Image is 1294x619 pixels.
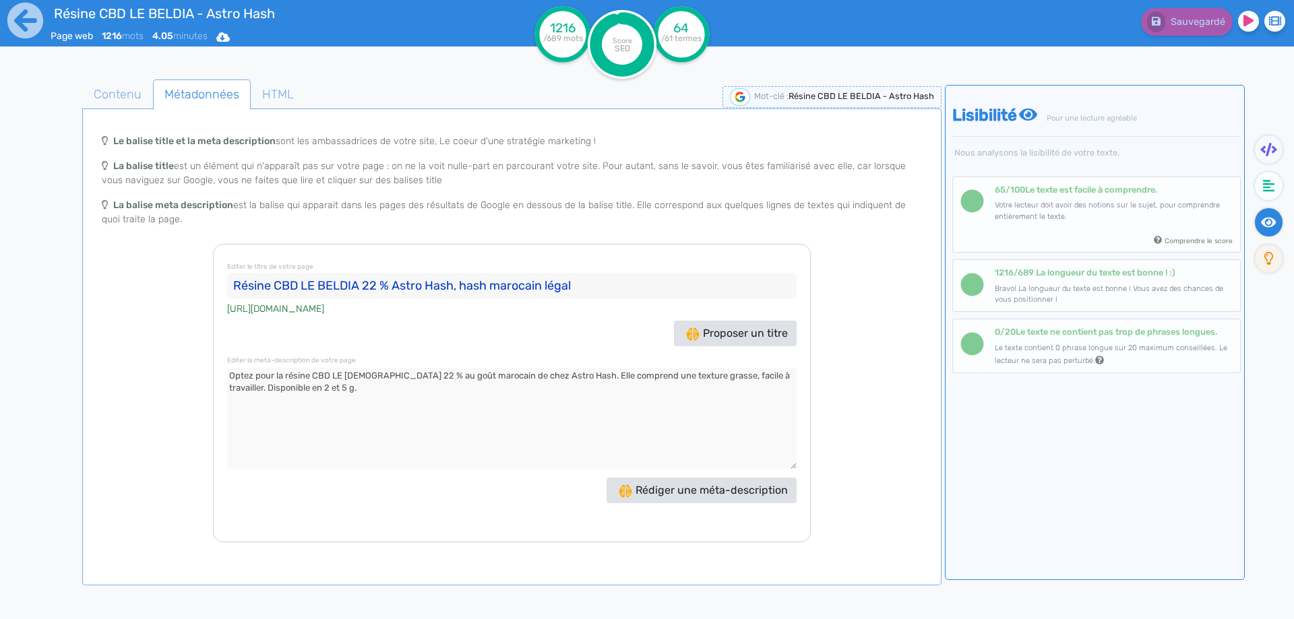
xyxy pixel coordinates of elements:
[995,327,1233,337] h6: Le texte ne contient pas trop de phrases longues.
[995,185,1233,195] h6: Le texte est facile à comprendre.
[952,106,1241,158] h4: Lisibilité
[995,284,1233,306] p: Bravo! La longueur du texte est bonne ! Vous avez des chances de vous positionner !
[1045,114,1137,123] span: Pour une lecture agréable
[102,198,922,226] p: est la balise qui apparait dans les pages des résultats de Google en dessous de la balise title. ...
[674,321,797,346] button: Proposer un titre
[113,160,174,172] b: La balise title
[730,88,750,106] img: google-serp-logo.png
[607,478,797,503] button: Rédiger une méta-description
[113,199,233,211] b: La balise meta description
[82,79,153,110] a: Contenu
[51,30,93,42] span: Page web
[995,267,1233,278] h6: /689 La longueur du texte est bonne ! :)
[153,79,251,110] a: Métadonnées
[102,30,122,42] b: 1216
[995,327,1000,337] b: 0
[83,76,152,112] span: Contenu
[615,43,630,53] tspan: SEO
[1165,236,1233,245] small: Comprendre le score
[227,273,797,300] input: Le titre de votre contenu
[995,327,1016,337] span: /20
[1171,16,1225,28] span: Sauvegardé
[251,79,305,110] a: HTML
[995,343,1233,368] p: Le texte contient 0 phrase longue sur 20 maximum conseillées. Le lecteur ne sera pas perturbé.
[995,185,1025,195] span: /100
[102,134,922,148] p: sont les ambassadrices de votre site, Le coeur d'une stratégie marketing !
[789,91,934,101] span: Résine CBD LE BELDIA - Astro Hash
[686,327,788,339] span: Proposer un titre
[227,263,313,271] small: Editer le titre de votre page
[51,3,439,24] input: title
[251,76,305,112] span: HTML
[619,484,788,496] span: Rédiger une méta-description
[543,34,583,43] tspan: /689 mots
[152,30,208,42] span: minutes
[113,135,276,147] b: Le balise title et la meta description
[102,30,144,42] span: mots
[152,30,173,42] b: 4.05
[613,36,632,45] tspan: Score
[995,267,1014,278] b: 1216
[550,20,576,36] tspan: 1216
[227,302,324,316] cite: [URL][DOMAIN_NAME]
[754,91,789,101] span: Mot-clé :
[102,159,922,187] p: est un élément qui n'apparaît pas sur votre page : on ne la voit nulle-part en parcourant votre s...
[227,356,356,364] small: Editer la meta-description de votre page
[995,200,1233,223] p: Votre lecteur doit avoir des notions sur le sujet, pour comprendre entièrement le texte.
[674,20,689,36] tspan: 64
[1141,8,1233,36] button: Sauvegardé
[995,185,1006,195] b: 65
[154,76,250,112] span: Métadonnées
[661,34,702,43] tspan: /61 termes
[952,148,1241,158] span: Nous analysons la lisibilité de votre texte.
